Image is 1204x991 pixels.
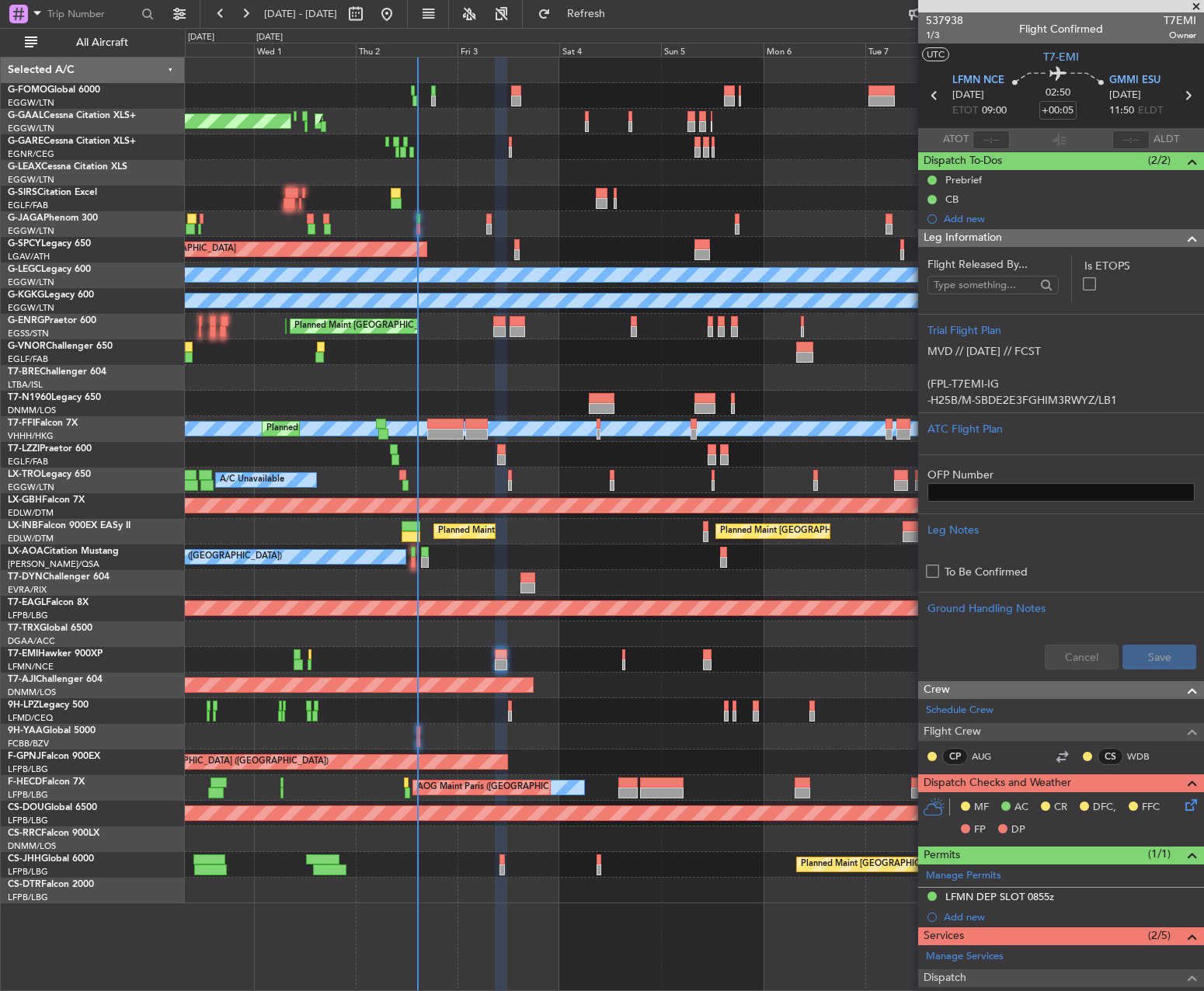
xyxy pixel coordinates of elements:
[8,675,103,684] a: T7-AJIChallenger 604
[8,328,49,339] a: EGSS/STN
[8,85,100,95] a: G-FOMOGlobal 6000
[1084,258,1195,274] label: Is ETOPS
[1011,822,1025,838] span: DP
[8,162,41,172] span: G-LEAX
[8,635,55,647] a: DGAA/ACC
[8,880,94,889] a: CS-DTRFalcon 2000
[47,2,137,26] input: Trip Number
[220,468,284,492] div: A/C Unavailable
[8,507,54,519] a: EDLW/DTM
[927,467,1195,483] label: OFP Number
[8,444,92,454] a: T7-LZZIPraetor 600
[942,748,968,765] div: CP
[8,342,113,351] a: G-VNORChallenger 650
[8,123,54,134] a: EGGW/LTN
[926,29,963,42] span: 1/3
[972,749,1007,763] a: AUG
[8,675,36,684] span: T7-AJI
[8,444,40,454] span: T7-LZZI
[266,417,511,440] div: Planned Maint [GEOGRAPHIC_DATA] ([GEOGRAPHIC_DATA])
[40,37,164,48] span: All Aircraft
[927,376,1195,392] p: (FPL-T7EMI-IG
[8,430,54,442] a: VHHH/HKG
[8,572,110,582] a: T7-DYNChallenger 604
[934,273,1035,297] input: Type something...
[264,7,337,21] span: [DATE] - [DATE]
[661,43,763,57] div: Sun 5
[8,803,44,812] span: CS-DOU
[924,229,1002,247] span: Leg Information
[924,723,981,741] span: Flight Crew
[8,470,91,479] a: LX-TROLegacy 650
[974,822,986,838] span: FP
[944,910,1196,923] div: Add new
[8,649,103,659] a: T7-EMIHawker 900XP
[945,564,1028,580] label: To Be Confirmed
[1019,21,1103,37] div: Flight Confirmed
[8,547,43,556] span: LX-AOA
[8,85,47,95] span: G-FOMO
[926,868,1001,884] a: Manage Permits
[8,726,96,735] a: 9H-YAAGlobal 5000
[924,847,960,864] span: Permits
[531,2,624,26] button: Refresh
[8,265,41,274] span: G-LEGC
[8,482,54,493] a: EGGW/LTN
[8,712,53,724] a: LFMD/CEQ
[458,43,559,57] div: Fri 3
[8,649,38,659] span: T7-EMI
[8,188,97,197] a: G-SIRSCitation Excel
[926,12,963,29] span: 537938
[8,342,46,351] span: G-VNOR
[8,584,47,596] a: EVRA/RIX
[1043,49,1079,65] span: T7-EMI
[152,43,254,57] div: Tue 30
[8,495,85,505] a: LX-GBHFalcon 7X
[319,110,409,133] div: AOG Maint Dusseldorf
[559,43,661,57] div: Sat 4
[8,558,99,570] a: [PERSON_NAME]/QSA
[8,137,136,146] a: G-GARECessna Citation XLS+
[17,30,169,55] button: All Aircraft
[8,290,94,300] a: G-KGKGLegacy 600
[8,265,91,274] a: G-LEGCLegacy 600
[924,774,1071,792] span: Dispatch Checks and Weather
[8,316,96,325] a: G-ENRGPraetor 600
[8,239,41,249] span: G-SPCY
[8,777,42,787] span: F-HECD
[8,687,56,698] a: DNMM/LOS
[8,738,49,749] a: FCBB/BZV
[8,572,43,582] span: T7-DYN
[865,43,967,57] div: Tue 7
[924,969,966,987] span: Dispatch
[8,789,48,801] a: LFPB/LBG
[8,162,127,172] a: G-LEAXCessna Citation XLS
[1054,800,1067,815] span: CR
[8,367,40,377] span: T7-BRE
[1046,85,1070,101] span: 02:50
[8,815,48,826] a: LFPB/LBG
[8,111,136,120] a: G-GAALCessna Citation XLS+
[1164,29,1196,42] span: Owner
[8,880,41,889] span: CS-DTR
[8,200,48,211] a: EGLF/FAB
[926,949,1004,965] a: Manage Services
[952,88,984,103] span: [DATE]
[927,343,1195,360] p: MVD // [DATE] // FCST
[417,776,580,799] div: AOG Maint Paris ([GEOGRAPHIC_DATA])
[8,367,106,377] a: T7-BREChallenger 604
[8,419,78,428] a: T7-FFIFalcon 7X
[720,520,965,543] div: Planned Maint [GEOGRAPHIC_DATA] ([GEOGRAPHIC_DATA])
[8,598,89,607] a: T7-EAGLFalcon 8X
[8,393,101,402] a: T7-N1960Legacy 650
[8,276,54,288] a: EGGW/LTN
[8,239,91,249] a: G-SPCYLegacy 650
[8,353,48,365] a: EGLF/FAB
[927,600,1195,617] div: Ground Handling Notes
[924,927,964,945] span: Services
[254,43,356,57] div: Wed 1
[8,137,43,146] span: G-GARE
[8,393,51,402] span: T7-N1960
[8,661,54,673] a: LFMN/NCE
[1014,800,1028,815] span: AC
